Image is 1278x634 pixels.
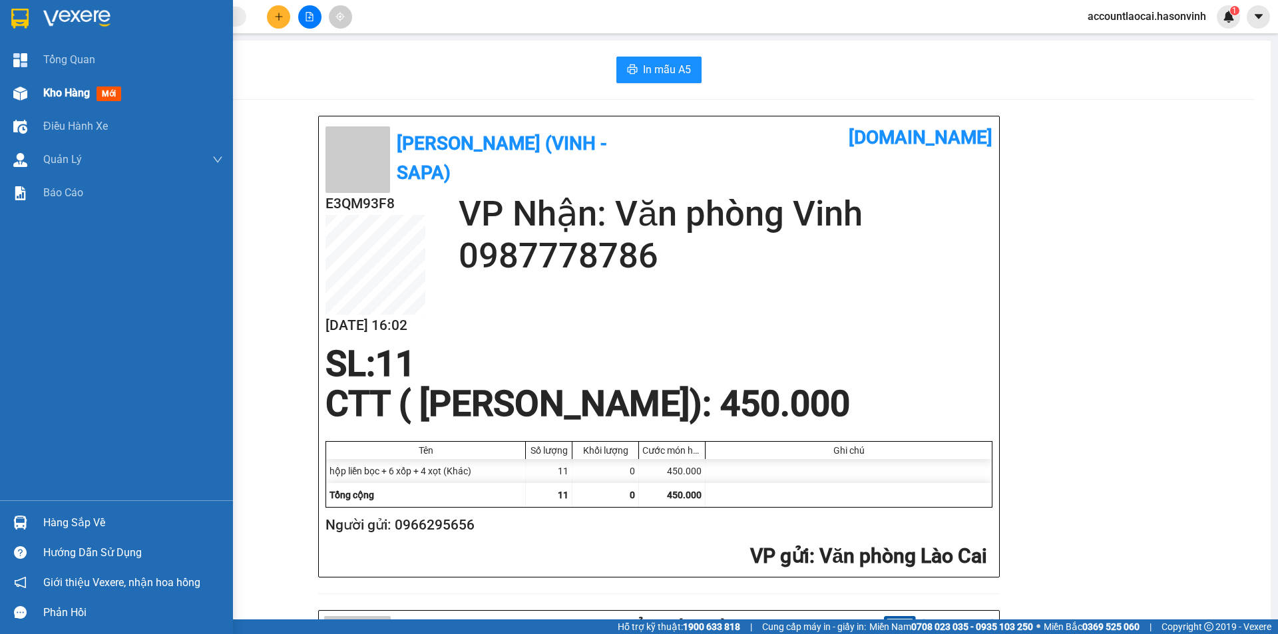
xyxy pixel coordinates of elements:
[375,343,415,385] span: 11
[13,186,27,200] img: solution-icon
[667,490,702,500] span: 450.000
[1082,621,1140,632] strong: 0369 525 060
[1044,619,1140,634] span: Miền Bắc
[43,513,223,533] div: Hàng sắp về
[212,154,223,165] span: down
[709,445,988,456] div: Ghi chú
[869,619,1033,634] span: Miền Nam
[298,5,321,29] button: file-add
[849,126,992,148] b: [DOMAIN_NAME]
[1253,11,1265,23] span: caret-down
[1077,8,1217,25] span: accountlaocai.hasonvinh
[14,546,27,559] span: question-circle
[1036,624,1040,629] span: ⚪️
[335,12,345,21] span: aim
[1230,6,1239,15] sup: 1
[43,151,82,168] span: Quản Lý
[558,490,568,500] span: 11
[325,315,425,337] h2: [DATE] 16:02
[1223,11,1235,23] img: icon-new-feature
[1247,5,1270,29] button: caret-down
[43,543,223,563] div: Hướng dẫn sử dụng
[326,459,526,483] div: hộp liền bọc + 6 xốp + 4 xọt (Khác)
[11,9,29,29] img: logo-vxr
[97,86,121,101] span: mới
[397,132,607,184] b: [PERSON_NAME] (Vinh - Sapa)
[178,11,321,33] b: [DOMAIN_NAME]
[762,619,866,634] span: Cung cấp máy in - giấy in:
[642,445,702,456] div: Cước món hàng
[13,153,27,167] img: warehouse-icon
[325,193,425,215] h2: E3QM93F8
[618,619,740,634] span: Hỗ trợ kỹ thuật:
[459,235,992,277] h2: 0987778786
[459,193,992,235] h2: VP Nhận: Văn phòng Vinh
[750,544,809,567] span: VP gửi
[576,445,635,456] div: Khối lượng
[43,603,223,623] div: Phản hồi
[13,86,27,100] img: warehouse-icon
[325,343,375,385] span: SL:
[923,618,994,629] b: [DOMAIN_NAME]
[43,184,83,201] span: Báo cáo
[267,5,290,29] button: plus
[526,459,572,483] div: 11
[639,459,706,483] div: 450.000
[325,543,987,570] h2: : Văn phòng Lào Cai
[572,459,639,483] div: 0
[7,77,107,99] h2: E3QM93F8
[643,61,691,78] span: In mẫu A5
[14,606,27,619] span: message
[630,490,635,500] span: 0
[274,12,284,21] span: plus
[43,51,95,68] span: Tổng Quan
[1150,619,1152,634] span: |
[329,490,374,500] span: Tổng cộng
[911,621,1033,632] strong: 0708 023 035 - 0935 103 250
[750,619,752,634] span: |
[43,118,108,134] span: Điều hành xe
[1232,6,1237,15] span: 1
[627,64,638,77] span: printer
[70,77,321,161] h2: VP Nhận: Văn phòng Vinh
[56,17,200,68] b: [PERSON_NAME] (Vinh - Sapa)
[305,12,314,21] span: file-add
[13,516,27,530] img: warehouse-icon
[13,53,27,67] img: dashboard-icon
[43,86,90,99] span: Kho hàng
[616,57,702,83] button: printerIn mẫu A5
[529,445,568,456] div: Số lượng
[683,621,740,632] strong: 1900 633 818
[329,5,352,29] button: aim
[14,576,27,589] span: notification
[1204,622,1213,631] span: copyright
[318,384,858,424] div: CTT ( [PERSON_NAME]) : 450.000
[325,514,987,536] h2: Người gửi: 0966295656
[13,120,27,134] img: warehouse-icon
[329,445,522,456] div: Tên
[43,574,200,591] span: Giới thiệu Vexere, nhận hoa hồng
